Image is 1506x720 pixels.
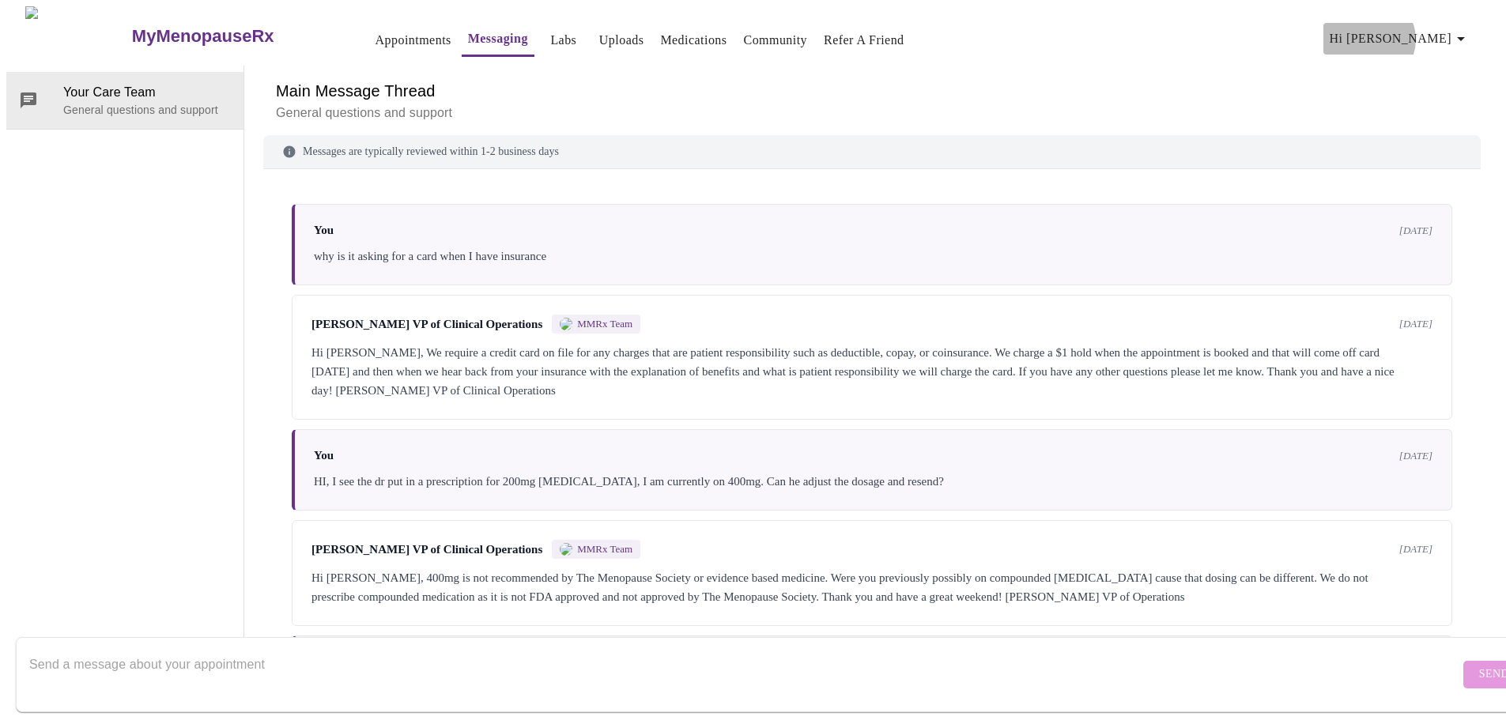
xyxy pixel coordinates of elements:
[6,72,243,129] div: Your Care TeamGeneral questions and support
[1399,224,1432,237] span: [DATE]
[1323,23,1477,55] button: Hi [PERSON_NAME]
[599,29,644,51] a: Uploads
[538,25,589,56] button: Labs
[1399,543,1432,556] span: [DATE]
[63,83,231,102] span: Your Care Team
[462,23,534,57] button: Messaging
[311,318,542,331] span: [PERSON_NAME] VP of Clinical Operations
[276,78,1468,104] h6: Main Message Thread
[311,343,1432,400] div: Hi [PERSON_NAME], We require a credit card on file for any charges that are patient responsibilit...
[560,318,572,330] img: MMRX
[744,29,808,51] a: Community
[824,29,904,51] a: Refer a Friend
[593,25,651,56] button: Uploads
[314,224,334,237] span: You
[25,6,130,66] img: MyMenopauseRx Logo
[314,449,334,462] span: You
[654,25,733,56] button: Medications
[311,543,542,556] span: [PERSON_NAME] VP of Clinical Operations
[468,28,528,50] a: Messaging
[376,29,451,51] a: Appointments
[63,102,231,118] p: General questions and support
[1399,318,1432,330] span: [DATE]
[560,543,572,556] img: MMRX
[263,135,1481,169] div: Messages are typically reviewed within 1-2 business days
[314,247,1432,266] div: why is it asking for a card when I have insurance
[1330,28,1470,50] span: Hi [PERSON_NAME]
[550,29,576,51] a: Labs
[29,649,1459,699] textarea: Send a message about your appointment
[738,25,814,56] button: Community
[817,25,911,56] button: Refer a Friend
[132,26,274,47] h3: MyMenopauseRx
[130,9,337,64] a: MyMenopauseRx
[1399,450,1432,462] span: [DATE]
[660,29,727,51] a: Medications
[311,568,1432,606] div: Hi [PERSON_NAME], 400mg is not recommended by The Menopause Society or evidence based medicine. W...
[369,25,458,56] button: Appointments
[276,104,1468,123] p: General questions and support
[577,543,632,556] span: MMRx Team
[577,318,632,330] span: MMRx Team
[314,472,1432,491] div: HI, I see the dr put in a prescription for 200mg [MEDICAL_DATA], I am currently on 400mg. Can he ...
